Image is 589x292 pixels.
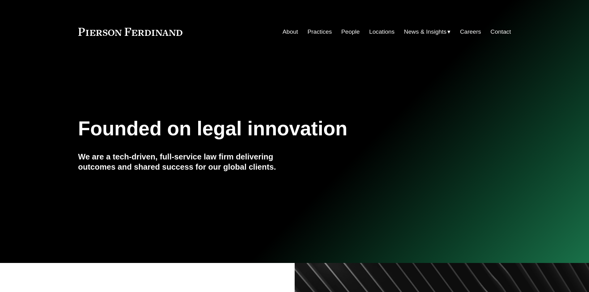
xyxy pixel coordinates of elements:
a: Locations [369,26,395,38]
a: Careers [460,26,481,38]
a: folder dropdown [404,26,451,38]
span: News & Insights [404,27,447,37]
h1: Founded on legal innovation [78,117,439,140]
a: About [283,26,298,38]
a: Practices [307,26,332,38]
a: Contact [490,26,511,38]
h4: We are a tech-driven, full-service law firm delivering outcomes and shared success for our global... [78,152,295,172]
a: People [341,26,360,38]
